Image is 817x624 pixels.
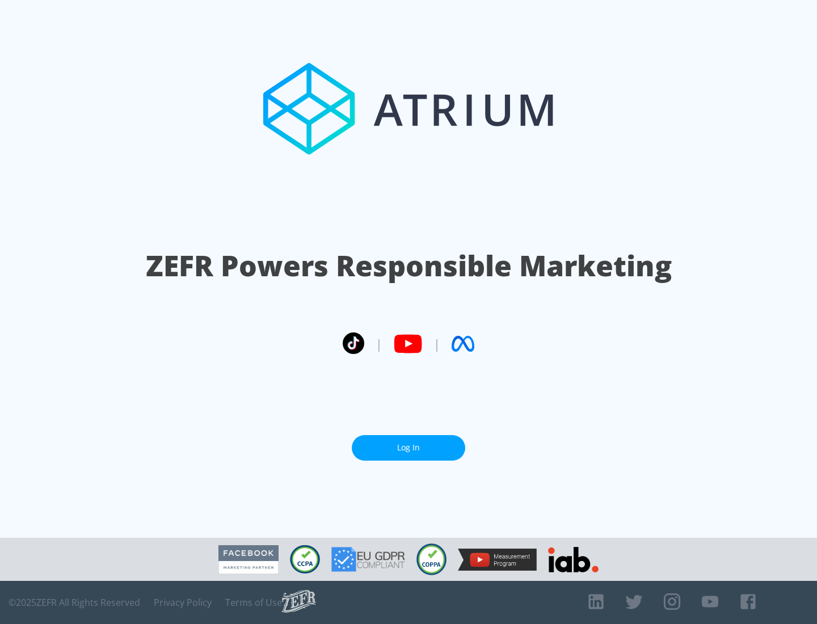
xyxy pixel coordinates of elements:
span: © 2025 ZEFR All Rights Reserved [9,597,140,608]
span: | [376,335,382,352]
img: COPPA Compliant [416,543,447,575]
a: Log In [352,435,465,461]
img: Facebook Marketing Partner [218,545,279,574]
a: Privacy Policy [154,597,212,608]
img: CCPA Compliant [290,545,320,574]
img: GDPR Compliant [331,547,405,572]
h1: ZEFR Powers Responsible Marketing [146,246,672,285]
img: YouTube Measurement Program [458,549,537,571]
span: | [433,335,440,352]
a: Terms of Use [225,597,282,608]
img: IAB [548,547,599,572]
